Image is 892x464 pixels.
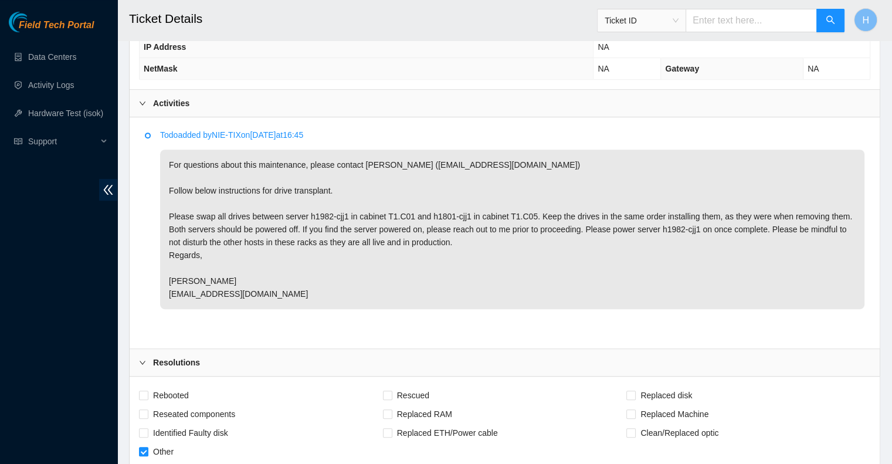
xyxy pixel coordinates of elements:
div: Resolutions [130,349,880,376]
span: double-left [99,179,117,201]
span: right [139,359,146,366]
input: Enter text here... [686,9,817,32]
p: For questions about this maintenance, please contact [PERSON_NAME] ([EMAIL_ADDRESS][DOMAIN_NAME])... [160,150,864,309]
span: Rebooted [148,386,194,405]
button: search [816,9,844,32]
span: NetMask [144,64,178,73]
span: Other [148,442,178,461]
span: Replaced Machine [636,405,713,424]
span: H [862,13,869,28]
span: Gateway [665,64,699,73]
span: Replaced RAM [392,405,457,424]
span: Rescued [392,386,434,405]
b: Resolutions [153,356,200,369]
a: Hardware Test (isok) [28,109,103,118]
b: Activities [153,97,189,110]
img: Akamai Technologies [9,12,59,32]
button: H [854,8,877,32]
span: search [826,15,835,26]
span: Support [28,130,97,153]
span: NA [808,64,819,73]
div: Activities [130,90,880,117]
span: Identified Faulty disk [148,424,233,442]
a: Activity Logs [28,80,74,90]
span: Replaced disk [636,386,697,405]
a: Akamai TechnologiesField Tech Portal [9,21,94,36]
span: NA [598,64,609,73]
span: Field Tech Portal [19,20,94,31]
a: Data Centers [28,52,76,62]
span: NA [598,42,609,52]
span: Reseated components [148,405,240,424]
span: IP Address [144,42,186,52]
span: Ticket ID [605,12,679,29]
span: read [14,137,22,145]
p: Todo added by NIE-TIX on [DATE] at 16:45 [160,128,864,141]
span: Replaced ETH/Power cable [392,424,503,442]
span: right [139,100,146,107]
span: Clean/Replaced optic [636,424,723,442]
